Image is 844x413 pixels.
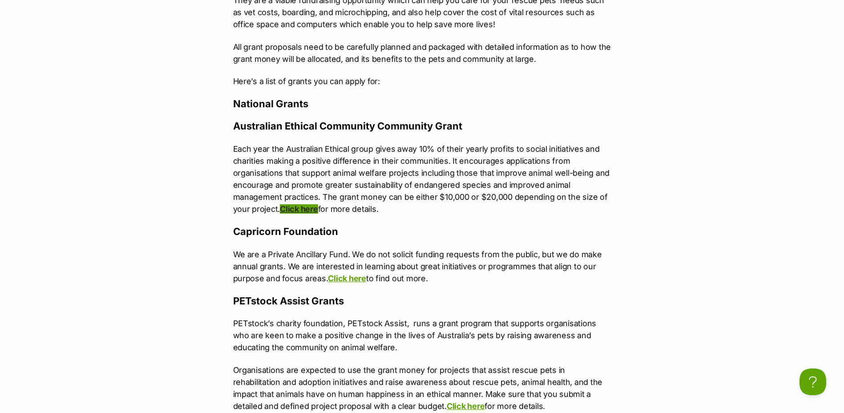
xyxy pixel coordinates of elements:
h3: PETstock Assist Grants [233,295,611,307]
p: Here’s a list of grants you can apply for: [233,75,611,87]
p: Each year the Australian Ethical group gives away 10% of their yearly profits to social initiativ... [233,143,611,215]
strong: National Grants [233,98,308,109]
a: Click here [328,274,366,283]
iframe: Help Scout Beacon - Open [800,368,826,395]
p: PETstock’s charity foundation, PETstock Assist, runs a grant program that supports organisations ... [233,317,611,353]
a: Click here [447,401,485,411]
p: Organisations are expected to use the grant money for projects that assist rescue pets in rehabil... [233,364,611,412]
h3: Capricorn Foundation [233,225,611,238]
p: We are a Private Ancillary Fund. We do not solicit funding requests from the public, but we do ma... [233,248,611,284]
h3: Australian Ethical Community Community Grant [233,120,611,132]
p: All grant proposals need to be carefully planned and packaged with detailed information as to how... [233,41,611,65]
a: Click here [280,204,318,214]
